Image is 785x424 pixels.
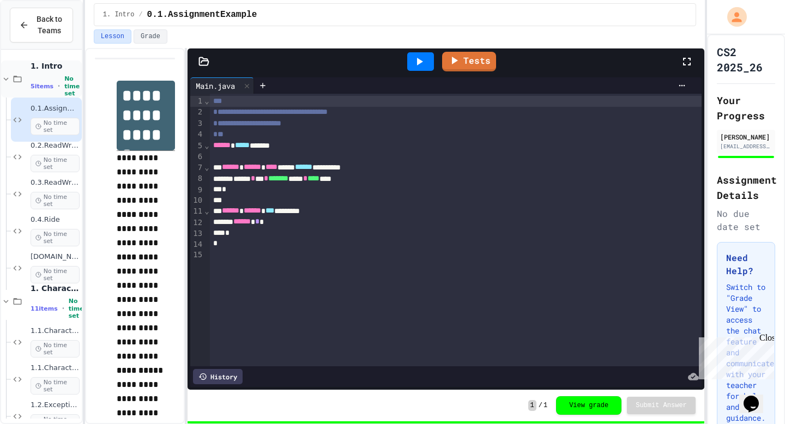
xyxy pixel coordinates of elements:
[726,282,766,423] p: Switch to "Grade View" to access the chat feature and communicate with your teacher for help and ...
[717,172,775,203] h2: Assignment Details
[31,104,80,113] span: 0.1.AssignmentExample
[204,163,209,172] span: Fold line
[31,340,80,358] span: No time set
[134,29,167,44] button: Grade
[190,228,204,239] div: 13
[190,239,204,250] div: 14
[190,152,204,162] div: 6
[190,80,240,92] div: Main.java
[147,8,257,21] span: 0.1.AssignmentExample
[539,401,542,410] span: /
[717,44,775,75] h1: CS2 2025_26
[31,215,80,225] span: 0.4.Ride
[556,396,621,415] button: View grade
[726,251,766,277] h3: Need Help?
[636,401,687,410] span: Submit Answer
[190,206,204,217] div: 11
[31,283,80,293] span: 1. Characters and Interfaces
[190,217,204,228] div: 12
[31,118,80,135] span: No time set
[739,380,774,413] iframe: chat widget
[204,207,209,215] span: Fold line
[31,401,80,410] span: 1.2.ExceptionLabA
[717,93,775,123] h2: Your Progress
[58,82,60,90] span: •
[31,252,80,262] span: [DOMAIN_NAME]
[193,369,243,384] div: History
[627,397,696,414] button: Submit Answer
[31,178,80,187] span: 0.3.ReadWriteIntegers
[103,10,135,19] span: 1. Intro
[31,141,80,150] span: 0.2.ReadWrite
[190,96,204,107] div: 1
[10,8,73,43] button: Back to Teams
[31,266,80,283] span: No time set
[204,141,209,150] span: Fold line
[716,4,750,29] div: My Account
[62,304,64,313] span: •
[31,192,80,209] span: No time set
[94,29,131,44] button: Lesson
[190,195,204,206] div: 10
[64,75,80,97] span: No time set
[31,377,80,395] span: No time set
[190,118,204,129] div: 3
[720,142,772,150] div: [EMAIL_ADDRESS][DOMAIN_NAME]
[544,401,547,410] span: 1
[35,14,64,37] span: Back to Teams
[4,4,75,69] div: Chat with us now!Close
[528,400,536,411] span: 1
[138,10,142,19] span: /
[31,155,80,172] span: No time set
[31,305,58,312] span: 11 items
[69,298,84,319] span: No time set
[190,141,204,152] div: 5
[31,364,80,373] span: 1.1.CharactersDemo
[695,333,774,379] iframe: chat widget
[190,77,254,94] div: Main.java
[190,250,204,261] div: 15
[190,185,204,196] div: 9
[31,326,80,336] span: 1.1.Characters
[31,61,80,71] span: 1. Intro
[190,173,204,184] div: 8
[204,96,209,105] span: Fold line
[190,129,204,140] div: 4
[190,107,204,118] div: 2
[31,83,53,90] span: 5 items
[717,207,775,233] div: No due date set
[31,229,80,246] span: No time set
[442,52,496,71] a: Tests
[190,162,204,173] div: 7
[720,132,772,142] div: [PERSON_NAME]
